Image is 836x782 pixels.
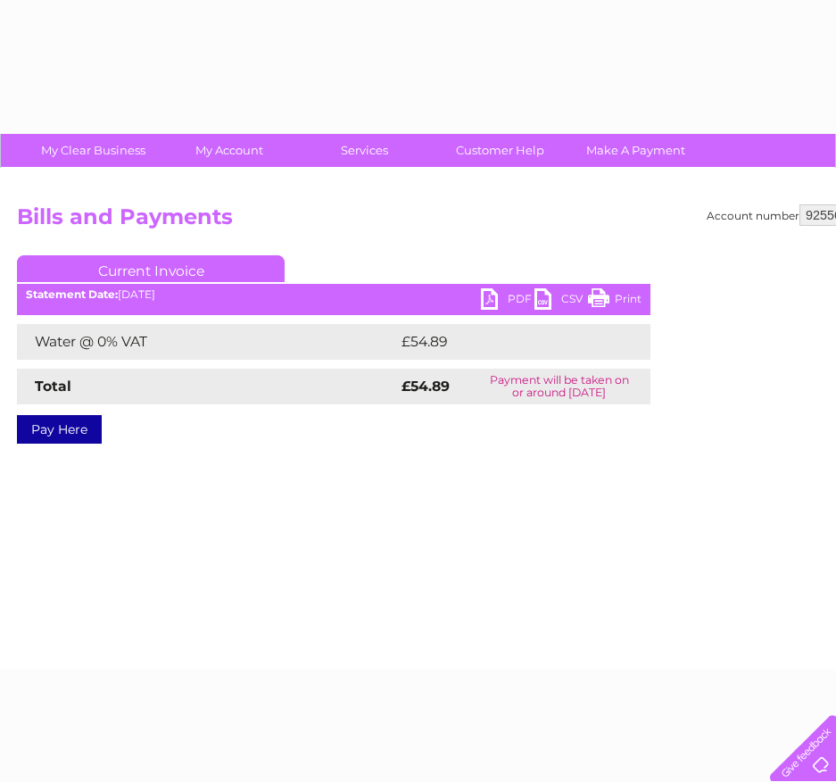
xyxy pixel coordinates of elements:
[426,134,574,167] a: Customer Help
[481,288,534,314] a: PDF
[562,134,709,167] a: Make A Payment
[534,288,588,314] a: CSV
[155,134,302,167] a: My Account
[26,287,118,301] b: Statement Date:
[468,369,650,404] td: Payment will be taken on or around [DATE]
[291,134,438,167] a: Services
[35,378,71,395] strong: Total
[20,134,167,167] a: My Clear Business
[17,324,397,360] td: Water @ 0% VAT
[17,288,650,301] div: [DATE]
[17,415,102,444] a: Pay Here
[588,288,641,314] a: Print
[17,255,285,282] a: Current Invoice
[401,378,450,395] strong: £54.89
[397,324,616,360] td: £54.89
